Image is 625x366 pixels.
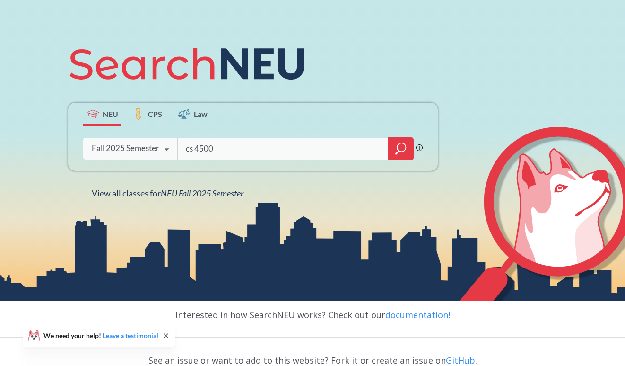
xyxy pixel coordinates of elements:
[395,142,407,155] svg: magnifying glass
[92,143,159,153] div: Fall 2025 Semester
[185,139,382,159] input: Class, professor, course number, "phrase"
[388,137,414,160] div: magnifying glass
[194,108,208,119] span: Law
[103,108,118,119] span: NEU
[446,355,475,366] a: GitHub
[92,188,243,198] span: View all classes for
[148,108,162,119] span: CPS
[385,309,450,321] a: documentation!
[161,188,243,198] span: NEU Fall 2025 Semester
